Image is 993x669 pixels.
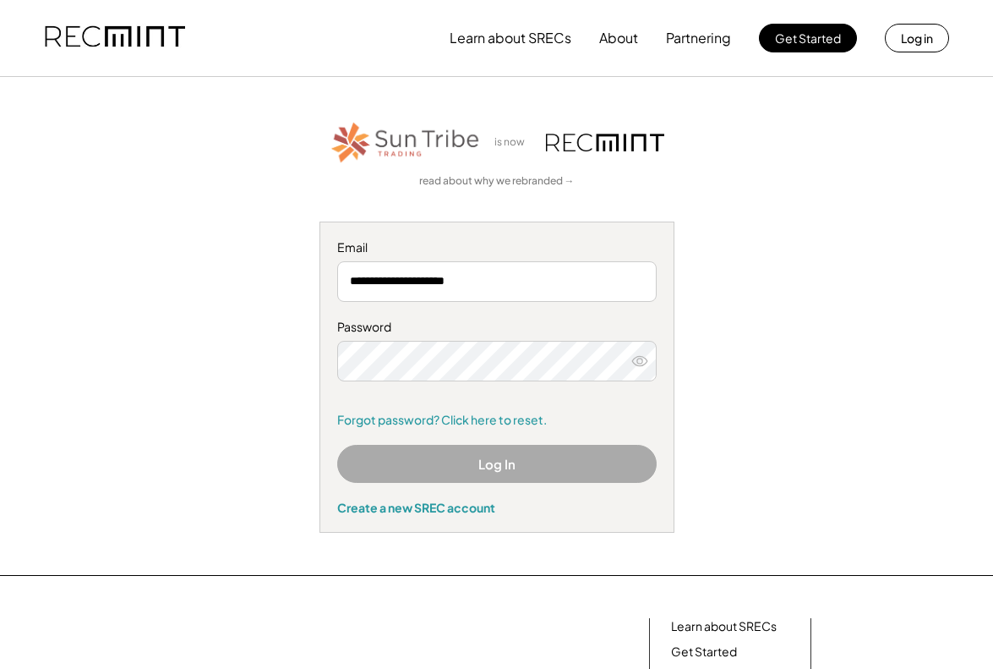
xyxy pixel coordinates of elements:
button: Log in [885,24,949,52]
div: Create a new SREC account [337,500,657,515]
div: is now [490,135,537,150]
a: Get Started [671,644,737,661]
img: recmint-logotype%403x.png [45,9,185,67]
a: read about why we rebranded → [419,174,575,189]
button: Partnering [666,21,731,55]
img: recmint-logotype%403x.png [546,134,664,151]
button: About [599,21,638,55]
button: Get Started [759,24,857,52]
button: Log In [337,445,657,483]
a: Forgot password? Click here to reset. [337,412,657,429]
a: Learn about SRECs [671,618,777,635]
button: Learn about SRECs [450,21,571,55]
div: Email [337,239,657,256]
div: Password [337,319,657,336]
img: STT_Horizontal_Logo%2B-%2BColor.png [330,119,482,166]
